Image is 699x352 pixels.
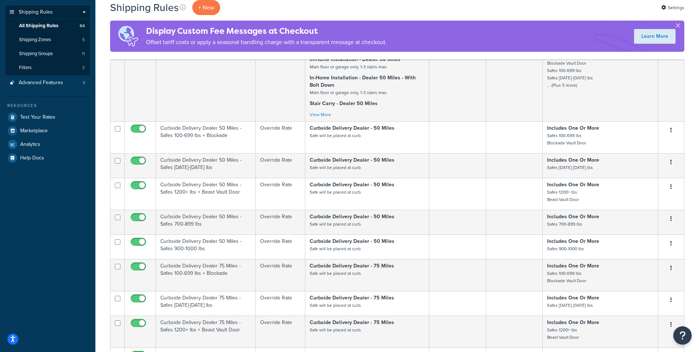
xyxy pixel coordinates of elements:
[310,294,394,302] strong: Curbside Delivery Dealer - 75 Miles
[256,316,305,348] td: Override Rate
[6,33,90,47] a: Shipping Zones 5
[310,262,394,270] strong: Curbside Delivery Dealer - 75 Miles
[673,326,692,345] button: Open Resource Center
[6,19,90,33] li: All Shipping Rules
[156,121,256,153] td: Curbside Delivery Dealer 50 Miles - Safes 100-699 lbs + Blockade
[156,259,256,291] td: Curbside Delivery Dealer 75 Miles - Safes 100-699 lbs + Blockade
[20,155,44,161] span: Help Docs
[20,141,40,148] span: Analytics
[634,29,676,44] a: Learn More
[310,189,362,195] small: Safe will be placed at curb.
[547,302,593,309] small: Safes [DATE]-[DATE] lbs
[19,51,53,57] span: Shipping Groups
[6,6,90,19] a: Shipping Rules
[146,37,387,47] p: Offset tariff costs or apply a seasonal handling charge with a transparent message at checkout.
[156,16,256,121] td: Accessory or Catalog Only Order
[156,210,256,234] td: Curbside Delivery Dealer 50 Miles - Safes 700-899 lbs
[547,189,579,203] small: Safes 1200+ lbs Beast Vault Door
[310,302,362,309] small: Safe will be placed at curb.
[547,221,582,227] small: Safes 700-899 lbs
[82,37,85,43] span: 5
[19,23,58,29] span: All Shipping Rules
[661,3,684,13] a: Settings
[310,245,362,252] small: Safe will be placed at curb.
[547,245,584,252] small: Safes 900-1000 lbs
[256,121,305,153] td: Override Rate
[6,61,90,75] li: Filters
[6,19,90,33] a: All Shipping Rules 64
[310,319,394,326] strong: Curbside Delivery Dealer - 75 Miles
[19,37,51,43] span: Shipping Zones
[6,47,90,61] li: Shipping Groups
[310,270,362,277] small: Safe will be placed at curb.
[110,21,146,52] img: duties-banner-06bc72dcb5fe05cb3f9472aba00be2ae8eb53ab6f0d8bb03d382ba314ac3c341.png
[547,327,579,341] small: Safes 1200+ lbs Beast Vault Door
[547,156,599,164] strong: Includes One Or More
[156,178,256,210] td: Curbside Delivery Dealer 50 Miles - Safes 1200+ lbs + Beast Vault Door
[156,234,256,259] td: Curbside Delivery Dealer 50 Miles - Safes 900-1000 lbs
[547,213,599,220] strong: Includes One Or More
[6,6,90,75] li: Shipping Rules
[310,221,362,227] small: Safe will be placed at curb.
[310,181,394,188] strong: Curbside Delivery Dealer - 50 Miles
[156,153,256,178] td: Curbside Delivery Dealer 50 Miles - Safes [DATE]-[DATE] lbs
[82,51,85,57] span: 11
[310,111,331,118] a: View More
[6,76,90,90] li: Advanced Features
[19,80,63,86] span: Advanced Features
[19,9,53,15] span: Shipping Rules
[6,33,90,47] li: Shipping Zones
[110,0,179,15] h1: Shipping Rules
[256,234,305,259] td: Override Rate
[6,111,90,124] a: Test Your Rates
[6,138,90,151] a: Analytics
[6,151,90,165] a: Help Docs
[20,128,48,134] span: Marketplace
[6,47,90,61] a: Shipping Groups 11
[310,213,394,220] strong: Curbside Delivery Dealer - 50 Miles
[310,164,362,171] small: Safe will be placed at curb.
[547,294,599,302] strong: Includes One Or More
[547,181,599,188] strong: Includes One Or More
[6,124,90,137] a: Marketplace
[80,23,85,29] span: 64
[6,103,90,109] div: Resources
[146,25,387,37] h4: Display Custom Fee Messages at Checkout
[310,156,394,164] strong: Curbside Delivery Dealer - 50 Miles
[83,80,85,86] span: 3
[256,291,305,316] td: Override Rate
[6,76,90,90] a: Advanced Features 3
[156,291,256,316] td: Curbside Delivery Dealer 75 Miles - Safes [DATE]-[DATE] lbs
[82,65,85,71] span: 2
[256,178,305,210] td: Override Rate
[547,262,599,270] strong: Includes One Or More
[6,61,90,75] a: Filters 2
[547,53,593,89] small: Beast Vault Door Blockade Vault Door Safes 100-699 lbs Safes [DATE]-[DATE] lbs ... (Plus 5 more)
[156,316,256,348] td: Curbside Delivery Dealer 75 Miles - Safes 1200+ lbs + Beast Vault Door
[547,132,586,146] small: Safes 100-699 lbs Blockade Vault Door
[547,164,593,171] small: Safes [DATE]-[DATE] lbs
[19,65,32,71] span: Filters
[310,132,362,139] small: Safe will be placed at curb.
[310,237,394,245] strong: Curbside Delivery Dealer - 50 Miles
[310,74,416,89] strong: In-Home Installation - Dealer 50 Miles - With Bolt Down
[547,237,599,245] strong: Includes One Or More
[256,16,305,121] td: Hide Methods
[256,153,305,178] td: Override Rate
[20,114,55,121] span: Test Your Rates
[547,124,599,132] strong: Includes One Or More
[310,100,378,107] strong: Stair Carry - Dealer 50 Miles
[310,64,387,70] small: Main floor or garage only. 1-3 stairs max.
[256,259,305,291] td: Override Rate
[310,89,387,96] small: Main floor or garage only. 1-3 stairs max.
[547,319,599,326] strong: Includes One Or More
[310,124,394,132] strong: Curbside Delivery Dealer - 50 Miles
[547,270,586,284] small: Safes 100-699 lbs Blockade Vault Door
[310,327,362,333] small: Safe will be placed at curb.
[256,210,305,234] td: Override Rate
